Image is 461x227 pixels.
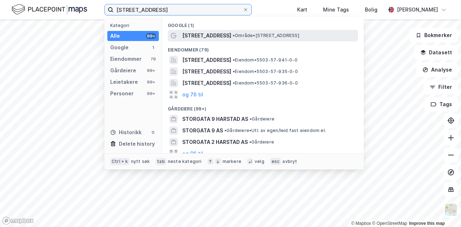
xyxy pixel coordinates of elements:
[223,159,241,164] div: markere
[146,68,156,73] div: 99+
[323,5,349,14] div: Mine Tags
[110,43,129,52] div: Google
[249,139,251,145] span: •
[182,67,231,76] span: [STREET_ADDRESS]
[365,5,377,14] div: Bolig
[182,90,203,99] button: og 76 til
[297,5,307,14] div: Kart
[110,158,130,165] div: Ctrl + k
[119,140,155,148] div: Delete history
[146,91,156,96] div: 99+
[110,89,134,98] div: Personer
[233,80,235,86] span: •
[110,55,142,63] div: Eiendommer
[424,80,458,94] button: Filter
[233,69,298,74] span: Eiendom • 5503-57-935-0-0
[233,69,235,74] span: •
[150,56,156,62] div: 79
[233,80,298,86] span: Eiendom • 5503-57-936-0-0
[2,217,34,225] a: Mapbox homepage
[351,221,371,226] a: Mapbox
[282,159,297,164] div: avbryt
[425,192,461,227] div: Kontrollprogram for chat
[182,79,231,87] span: [STREET_ADDRESS]
[150,45,156,50] div: 1
[224,128,227,133] span: •
[414,45,458,60] button: Datasett
[110,78,138,86] div: Leietakere
[150,130,156,135] div: 0
[131,159,150,164] div: nytt søk
[168,159,202,164] div: neste kategori
[416,63,458,77] button: Analyse
[113,4,243,15] input: Søk på adresse, matrikkel, gårdeiere, leietakere eller personer
[397,5,438,14] div: [PERSON_NAME]
[425,97,458,112] button: Tags
[156,158,166,165] div: tab
[110,66,136,75] div: Gårdeiere
[146,33,156,39] div: 99+
[182,138,248,146] span: STORGATA 2 HARSTAD AS
[409,28,458,42] button: Bokmerker
[233,33,235,38] span: •
[250,116,252,122] span: •
[162,100,364,113] div: Gårdeiere (99+)
[249,139,274,145] span: Gårdeiere
[255,159,264,164] div: velg
[372,221,407,226] a: OpenStreetMap
[233,33,299,38] span: Område • [STREET_ADDRESS]
[162,41,364,54] div: Eiendommer (79)
[425,192,461,227] iframe: Chat Widget
[182,149,203,158] button: og 96 til
[233,57,297,63] span: Eiendom • 5503-57-941-0-0
[110,128,142,137] div: Historikk
[182,115,248,123] span: STORGATA 9 HARSTAD AS
[270,158,281,165] div: esc
[12,3,87,16] img: logo.f888ab2527a4732fd821a326f86c7f29.svg
[182,31,231,40] span: [STREET_ADDRESS]
[182,56,231,64] span: [STREET_ADDRESS]
[250,116,274,122] span: Gårdeiere
[162,17,364,30] div: Google (1)
[146,79,156,85] div: 99+
[110,32,120,40] div: Alle
[224,128,326,133] span: Gårdeiere • Utl. av egen/leid fast eiendom el.
[182,126,223,135] span: STORGATA 9 AS
[110,23,159,28] div: Kategori
[233,57,235,63] span: •
[409,221,445,226] a: Improve this map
